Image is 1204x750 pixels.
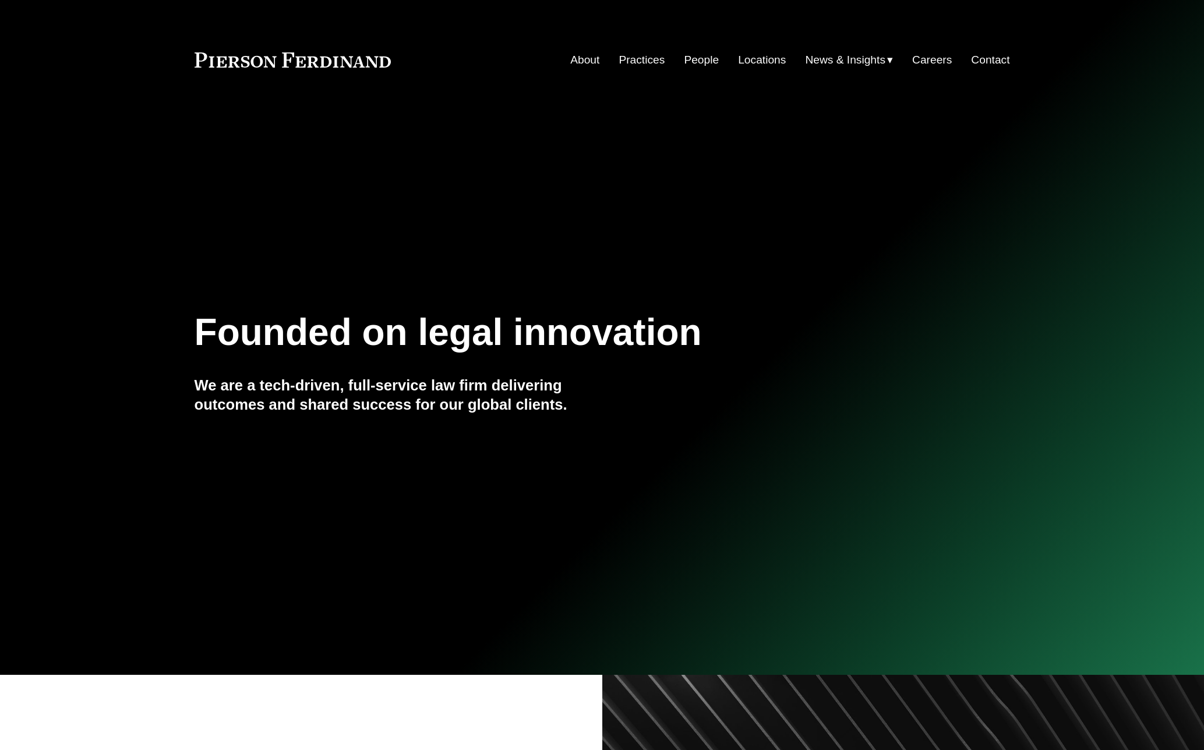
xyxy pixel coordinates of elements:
[912,49,952,71] a: Careers
[738,49,786,71] a: Locations
[195,376,602,414] h4: We are a tech-driven, full-service law firm delivering outcomes and shared success for our global...
[805,50,885,71] span: News & Insights
[684,49,719,71] a: People
[805,49,893,71] a: folder dropdown
[971,49,1009,71] a: Contact
[619,49,665,71] a: Practices
[570,49,599,71] a: About
[195,311,874,354] h1: Founded on legal innovation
